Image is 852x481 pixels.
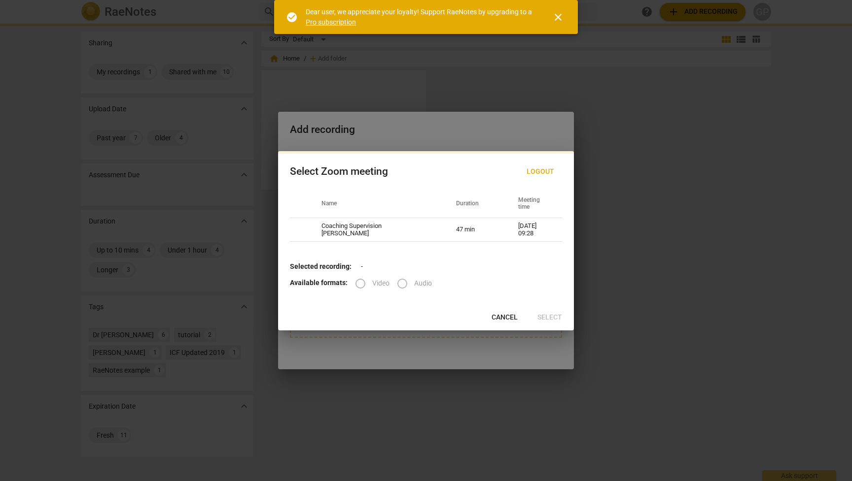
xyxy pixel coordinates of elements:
td: Coaching Supervision [PERSON_NAME] [310,218,444,242]
p: - [290,261,562,272]
span: Audio [414,278,432,289]
b: Available formats: [290,279,348,287]
div: File type [355,279,440,287]
span: Cancel [492,313,518,322]
b: Selected recording: [290,262,352,270]
a: Pro subscription [306,18,356,26]
div: Select Zoom meeting [290,165,388,178]
span: Video [372,278,390,289]
td: 47 min [444,218,506,242]
button: Close [546,5,570,29]
td: [DATE] 09:28 [506,218,562,242]
span: close [552,11,564,23]
th: Duration [444,191,506,218]
th: Meeting time [506,191,562,218]
span: check_circle [286,11,298,23]
button: Cancel [484,309,526,326]
span: Logout [527,167,554,177]
div: Dear user, we appreciate your loyalty! Support RaeNotes by upgrading to a [306,7,534,27]
th: Name [310,191,444,218]
button: Logout [519,163,562,181]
